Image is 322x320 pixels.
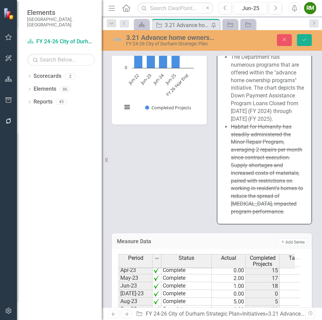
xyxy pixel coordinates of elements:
h3: Measure Data [117,238,220,245]
td: 5.00 [212,298,246,306]
small: [GEOGRAPHIC_DATA], [GEOGRAPHIC_DATA] [27,17,95,28]
td: 17 [246,275,280,282]
td: 18 [246,282,280,290]
td: Complete [161,267,212,274]
button: Add Series [278,238,307,246]
div: 86 [60,86,71,92]
path: Jun-25, 20. Completed Projects. [172,44,180,68]
img: pn3juVPvDdvCqu7vbYrEMDg6CUzabDQhiKWch+xf20x4ApKJKMwAAAABJRU5ErkJggg== [154,268,159,273]
text: Jun-25 [164,73,177,86]
div: 2 [65,73,76,79]
input: Search Below... [27,54,95,66]
text: Jun-22 [127,73,140,86]
img: pn3juVPvDdvCqu7vbYrEMDg6CUzabDQhiKWch+xf20x4ApKJKMwAAAABJRU5ErkJggg== [154,306,159,312]
s: Habitat for Humanity has steadily administered the Minor Repair Program, averaging 2 repairs per ... [231,123,303,215]
td: 15 [246,267,280,275]
text: FY 26 Year End [165,73,190,98]
td: Apr-23 [119,267,153,274]
div: » » [136,310,305,318]
span: Target [289,255,304,261]
img: ClearPoint Strategy [3,7,15,19]
a: Scorecards [34,72,61,80]
button: RM [304,2,316,14]
td: 2.00 [212,275,246,282]
td: May-23 [119,274,153,282]
button: Show Completed Projects [145,105,191,111]
svg: Interactive chart [119,16,197,118]
path: Jun-23, 18. Completed Projects. [147,46,155,68]
text: Jun-23 [139,73,153,86]
span: Status [179,255,194,261]
td: Aug-23 [119,298,153,305]
span: Period [128,255,143,261]
td: Complete [161,305,212,313]
td: Sep-23 [119,305,153,313]
td: 0 [246,290,280,298]
a: FY 24-26 City of Durham Strategic Plan [146,311,240,317]
div: FY 24-26 City of Durham Strategic Plan [126,41,217,46]
button: View chart menu, Chart [122,102,132,112]
text: 0 [125,64,127,70]
img: pn3juVPvDdvCqu7vbYrEMDg6CUzabDQhiKWch+xf20x4ApKJKMwAAAABJRU5ErkJggg== [154,291,159,296]
img: pn3juVPvDdvCqu7vbYrEMDg6CUzabDQhiKWch+xf20x4ApKJKMwAAAABJRU5ErkJggg== [154,283,159,289]
img: 8DAGhfEEPCf229AAAAAElFTkSuQmCC [154,256,160,261]
img: pn3juVPvDdvCqu7vbYrEMDg6CUzabDQhiKWch+xf20x4ApKJKMwAAAABJRU5ErkJggg== [154,275,159,281]
td: 11 [246,306,280,314]
td: Jun-23 [119,282,153,290]
text: Jun-24 [151,72,165,86]
td: 1.00 [212,282,246,290]
td: 0.00 [212,267,246,275]
td: Complete [161,298,212,305]
td: Complete [161,274,212,282]
path: Jun-22, 17. Completed Projects. [134,48,143,68]
td: 5 [246,298,280,306]
span: Completed Projects [247,255,278,267]
td: Complete [161,282,212,290]
img: Not Defined [112,34,123,45]
div: Chart. Highcharts interactive chart. [119,16,200,118]
span: Elements [27,8,95,17]
td: 6.00 [212,306,246,314]
div: 45 [56,99,67,105]
span: Actual [221,255,236,261]
li: The Department has numerous programs that are offered within the "advance home ownership programs... [231,53,305,123]
td: 0.00 [212,290,246,298]
div: 3.21 Advance home ownership programs [165,21,209,29]
a: Initiatives [242,311,265,317]
input: Search ClearPoint... [137,2,214,14]
button: Jun-25 [234,2,267,14]
div: 3.21 Advance home ownership programs [126,34,217,41]
td: [DATE]-23 [119,290,153,298]
a: Elements [34,85,56,93]
div: Jun-25 [236,4,265,13]
img: pn3juVPvDdvCqu7vbYrEMDg6CUzabDQhiKWch+xf20x4ApKJKMwAAAABJRU5ErkJggg== [154,299,159,304]
a: Reports [34,98,53,106]
td: Complete [161,290,212,298]
a: FY 24-26 City of Durham Strategic Plan [27,38,95,46]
